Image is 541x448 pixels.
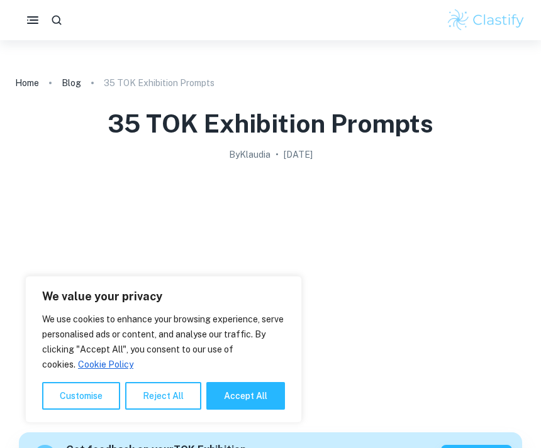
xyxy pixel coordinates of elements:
[206,382,285,410] button: Accept All
[104,76,215,90] p: 35 TOK Exhibition Prompts
[42,289,285,304] p: We value your privacy
[284,148,313,161] h2: [DATE]
[77,359,134,370] a: Cookie Policy
[125,382,201,410] button: Reject All
[42,382,120,410] button: Customise
[42,312,285,372] p: We use cookies to enhance your browsing experience, serve personalised ads or content, and analys...
[25,276,302,423] div: We value your privacy
[229,148,270,161] h2: By Klaudia
[19,167,522,418] img: 35 TOK Exhibition Prompts cover image
[15,74,39,92] a: Home
[108,107,433,140] h1: 35 TOK Exhibition Prompts
[446,8,526,33] img: Clastify logo
[62,74,81,92] a: Blog
[276,148,279,161] p: •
